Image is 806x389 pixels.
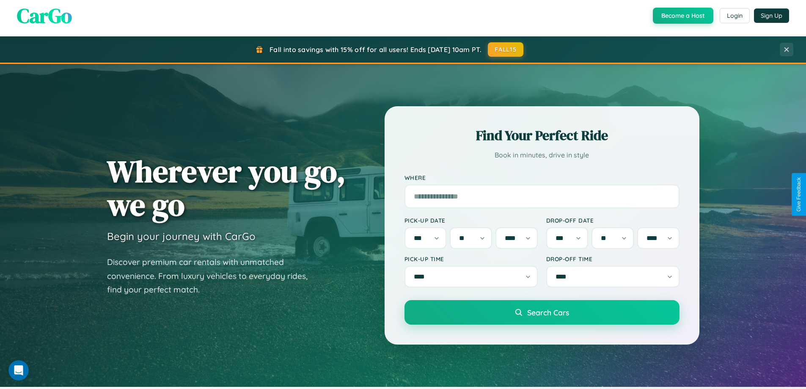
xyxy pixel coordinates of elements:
h3: Begin your journey with CarGo [107,230,256,243]
p: Book in minutes, drive in style [404,149,679,161]
h1: Wherever you go, we go [107,154,346,221]
label: Pick-up Date [404,217,538,224]
button: Login [720,8,750,23]
label: Pick-up Time [404,255,538,262]
span: Search Cars [527,308,569,317]
label: Drop-off Date [546,217,679,224]
label: Where [404,174,679,181]
div: Give Feedback [796,177,802,212]
button: Search Cars [404,300,679,325]
label: Drop-off Time [546,255,679,262]
p: Discover premium car rentals with unmatched convenience. From luxury vehicles to everyday rides, ... [107,255,319,297]
iframe: Intercom live chat [8,360,29,381]
button: Sign Up [754,8,789,23]
button: FALL15 [488,42,523,57]
button: Become a Host [653,8,713,24]
span: CarGo [17,2,72,30]
span: Fall into savings with 15% off for all users! Ends [DATE] 10am PT. [270,45,481,54]
h2: Find Your Perfect Ride [404,126,679,145]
